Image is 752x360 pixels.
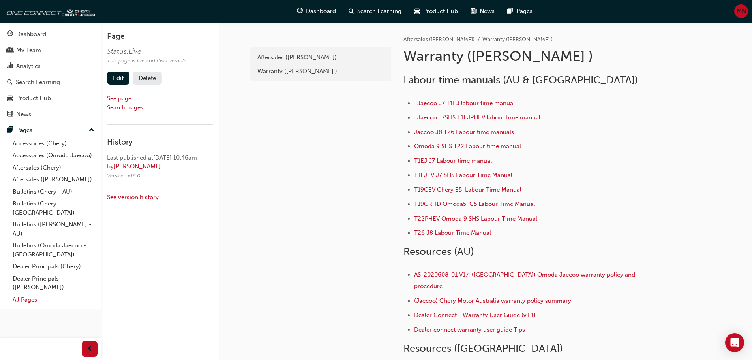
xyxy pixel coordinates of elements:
[133,72,162,85] button: Delete
[423,7,458,16] span: Product Hub
[9,198,98,219] a: Bulletins (Chery - [GEOGRAPHIC_DATA])
[297,6,303,16] span: guage-icon
[107,104,143,111] a: Search pages
[471,6,476,16] span: news-icon
[107,153,213,162] div: Last published at [DATE] 10:46am
[403,342,563,354] span: Resources ([GEOGRAPHIC_DATA])
[414,186,521,193] a: T19CEV Chery E5 Labour Time Manual
[16,126,32,135] div: Pages
[9,260,98,273] a: Dealer Principals (Chery)
[414,229,491,236] a: T26 J8 Labour Time Manual
[403,47,662,65] h1: Warranty ([PERSON_NAME] )
[16,62,41,71] div: Analytics
[403,245,474,258] span: Resources (AU)
[9,273,98,294] a: Dealer Principals ([PERSON_NAME])
[3,27,98,41] a: Dashboard
[414,143,521,150] a: Omoda 9 SHS T22 Labour time manual
[7,127,13,134] span: pages-icon
[403,36,474,43] a: Aftersales ([PERSON_NAME])
[7,63,13,70] span: chart-icon
[414,172,512,179] a: T1EJEV J7 SHS Labour Time Manual
[114,163,161,170] a: [PERSON_NAME]
[3,123,98,138] button: Pages
[9,138,98,150] a: Accessories (Chery)
[7,95,13,102] span: car-icon
[107,95,131,102] a: See page
[414,215,537,222] a: T22PHEV Omoda 9 SHS Labour Time Manual
[257,53,384,62] div: Aftersales ([PERSON_NAME])
[16,94,51,103] div: Product Hub
[87,344,93,354] span: prev-icon
[414,326,525,333] a: Dealer connect warranty user guide Tips
[16,78,60,87] div: Search Learning
[9,173,98,186] a: Aftersales ([PERSON_NAME])
[414,297,571,304] a: (Jaecoo) Chery Motor Australia warranty policy summary
[253,51,388,64] a: Aftersales ([PERSON_NAME])
[342,3,408,19] a: search-iconSearch Learning
[16,30,46,39] div: Dashboard
[9,219,98,239] a: Bulletins ([PERSON_NAME] - AU)
[253,64,388,78] a: Warranty ([PERSON_NAME] )
[257,67,384,76] div: Warranty ([PERSON_NAME] )
[507,6,513,16] span: pages-icon
[3,25,98,123] button: DashboardMy TeamAnalyticsSearch LearningProduct HubNews
[734,4,748,18] button: MN
[7,31,13,38] span: guage-icon
[464,3,501,19] a: news-iconNews
[107,172,141,179] span: Version: v 16 . 0
[9,149,98,162] a: Accessories (Omoda Jaecoo)
[7,79,13,86] span: search-icon
[3,107,98,122] a: News
[417,100,515,107] a: Jaecoo J7 T1EJ labour time manual
[725,333,744,352] div: Open Intercom Messenger
[417,114,540,121] a: Jaecoo J7SHS T1EJPHEV labour time manual
[3,75,98,90] a: Search Learning
[7,47,13,54] span: people-icon
[737,7,746,16] span: MN
[357,7,401,16] span: Search Learning
[480,7,495,16] span: News
[7,111,13,118] span: news-icon
[16,46,41,55] div: My Team
[403,74,638,86] span: Labour time manuals (AU & [GEOGRAPHIC_DATA])
[107,194,159,201] a: See version history
[107,47,188,56] div: Status: Live
[414,311,536,319] a: Dealer Connect - Warranty User Guide (v1.1)
[89,125,94,136] span: up-icon
[408,3,464,19] a: car-iconProduct Hub
[414,200,535,207] a: T19CRHD Omoda5 C5 Labour Time Manual
[107,57,188,64] span: This page is live and discoverable.
[3,43,98,58] a: My Team
[9,162,98,174] a: Aftersales (Chery)
[414,128,514,136] a: Jaecoo J8 T26 Labour time manuals
[4,3,95,19] a: oneconnect
[16,110,31,119] div: News
[107,162,213,171] div: by
[349,6,354,16] span: search-icon
[482,35,553,44] li: Warranty ([PERSON_NAME] )
[414,271,637,290] span: AS-2020608-01 V1.4 ([GEOGRAPHIC_DATA]) Omoda Jaecoo warranty policy and procedure
[107,138,213,147] h3: History
[9,239,98,260] a: Bulletins (Omoda Jaecoo - [GEOGRAPHIC_DATA])
[414,6,420,16] span: car-icon
[414,157,492,164] a: T1EJ J7 Labour time manual
[3,59,98,74] a: Analytics
[9,186,98,198] a: Bulletins (Chery - AU)
[501,3,539,19] a: pages-iconPages
[516,7,533,16] span: Pages
[306,7,336,16] span: Dashboard
[291,3,342,19] a: guage-iconDashboard
[3,91,98,106] a: Product Hub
